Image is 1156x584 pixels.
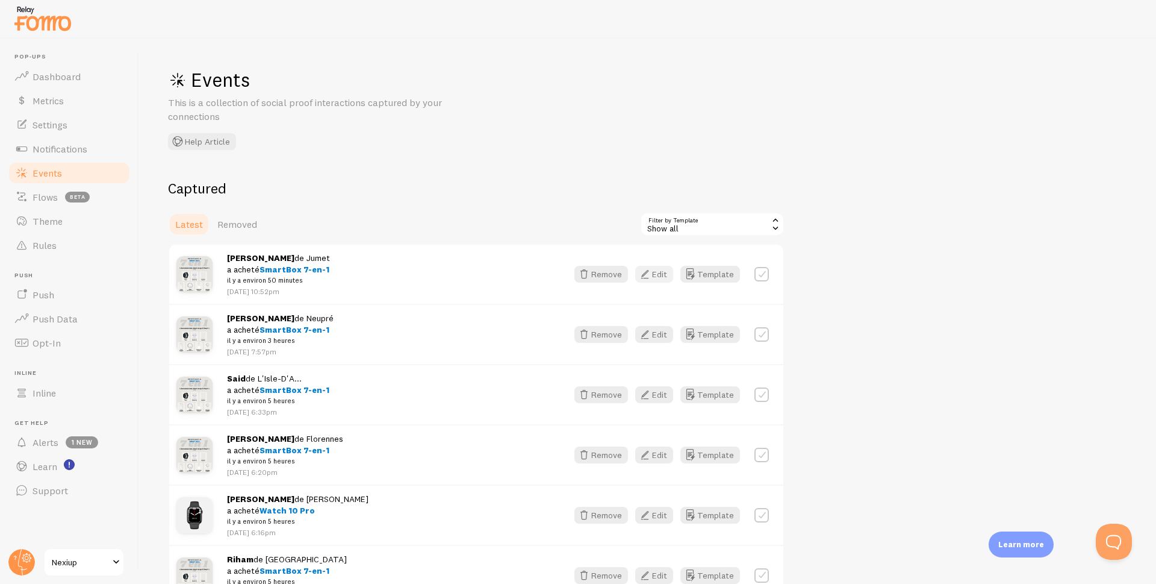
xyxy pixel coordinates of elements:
a: Flows beta [7,185,131,209]
span: de Florennes a acheté [227,433,343,467]
button: Remove [574,326,628,343]
strong: [PERSON_NAME] [227,494,294,504]
a: Edit [635,326,680,343]
span: de Neupré a acheté [227,313,334,347]
small: il y a environ 50 minutes [227,275,330,286]
span: beta [65,192,90,203]
span: Push [33,289,54,301]
span: Removed [217,218,257,230]
button: Edit [635,326,673,343]
button: Remove [574,447,628,463]
button: Edit [635,386,673,403]
span: Watch 10 Pro [259,505,315,516]
button: Edit [635,447,673,463]
h2: Captured [168,179,785,198]
p: [DATE] 10:52pm [227,286,330,297]
button: Template [680,447,740,463]
button: Template [680,386,740,403]
a: Removed [210,212,264,236]
img: BoxIphone_Prod_09_small.jpg [176,316,213,353]
small: il y a environ 5 heures [227,395,329,406]
p: [DATE] 6:20pm [227,467,343,477]
a: Support [7,479,131,503]
button: Template [680,567,740,584]
small: il y a environ 3 heures [227,335,334,346]
a: Edit [635,507,680,524]
img: BoxIphone_Prod_09_small.jpg [176,256,213,292]
a: Latest [168,212,210,236]
a: Edit [635,567,680,584]
span: Alerts [33,436,58,448]
button: Template [680,507,740,524]
span: SmartBox 7-en-1 [259,324,329,335]
span: de L'Isle-D'A... a acheté [227,373,329,407]
button: Template [680,266,740,283]
h1: Events [168,68,529,92]
span: Opt-In [33,337,61,349]
span: SmartBox 7-en-1 [259,565,329,576]
span: Rules [33,239,57,251]
img: BoxIphone_Prod_09_small.jpg [176,437,213,473]
a: Push [7,283,131,307]
span: Get Help [14,419,131,427]
strong: Riham [227,554,253,565]
strong: [PERSON_NAME] [227,253,294,263]
a: Metrics [7,89,131,113]
span: Push [14,272,131,280]
span: Latest [175,218,203,230]
a: Nexiup [43,548,125,577]
a: Settings [7,113,131,137]
button: Edit [635,567,673,584]
a: Inline [7,381,131,405]
strong: [PERSON_NAME] [227,433,294,444]
button: Edit [635,266,673,283]
iframe: Help Scout Beacon - Open [1096,524,1132,560]
div: Learn more [989,532,1054,557]
a: Edit [635,447,680,463]
button: Template [680,326,740,343]
span: Support [33,485,68,497]
a: Notifications [7,137,131,161]
svg: <p>Watch New Feature Tutorials!</p> [64,459,75,470]
span: Inline [33,387,56,399]
button: Remove [574,507,628,524]
a: Learn [7,454,131,479]
a: Edit [635,266,680,283]
span: Flows [33,191,58,203]
button: Remove [574,266,628,283]
span: Dashboard [33,71,81,83]
button: Edit [635,507,673,524]
img: fomo-relay-logo-orange.svg [13,3,73,34]
span: de [PERSON_NAME] a acheté [227,494,368,527]
span: Theme [33,215,63,227]
a: Rules [7,233,131,257]
span: Metrics [33,95,64,107]
a: Push Data [7,307,131,331]
button: Help Article [168,133,236,150]
span: SmartBox 7-en-1 [259,445,329,456]
a: Theme [7,209,131,233]
strong: [PERSON_NAME] [227,313,294,324]
p: Learn more [998,539,1044,550]
span: 1 new [66,436,98,448]
span: Push Data [33,313,78,325]
span: Nexiup [52,555,109,570]
p: This is a collection of social proof interactions captured by your connections [168,96,457,124]
p: [DATE] 7:57pm [227,347,334,357]
a: Dashboard [7,64,131,89]
span: Pop-ups [14,53,131,61]
img: Montre_13_small.jpg [176,497,213,533]
a: Opt-In [7,331,131,355]
img: BoxIphone_Prod_09_small.jpg [176,377,213,413]
p: [DATE] 6:33pm [227,407,329,417]
p: [DATE] 6:16pm [227,527,368,538]
span: de Jumet a acheté [227,253,330,286]
span: Settings [33,119,67,131]
span: Inline [14,369,131,377]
